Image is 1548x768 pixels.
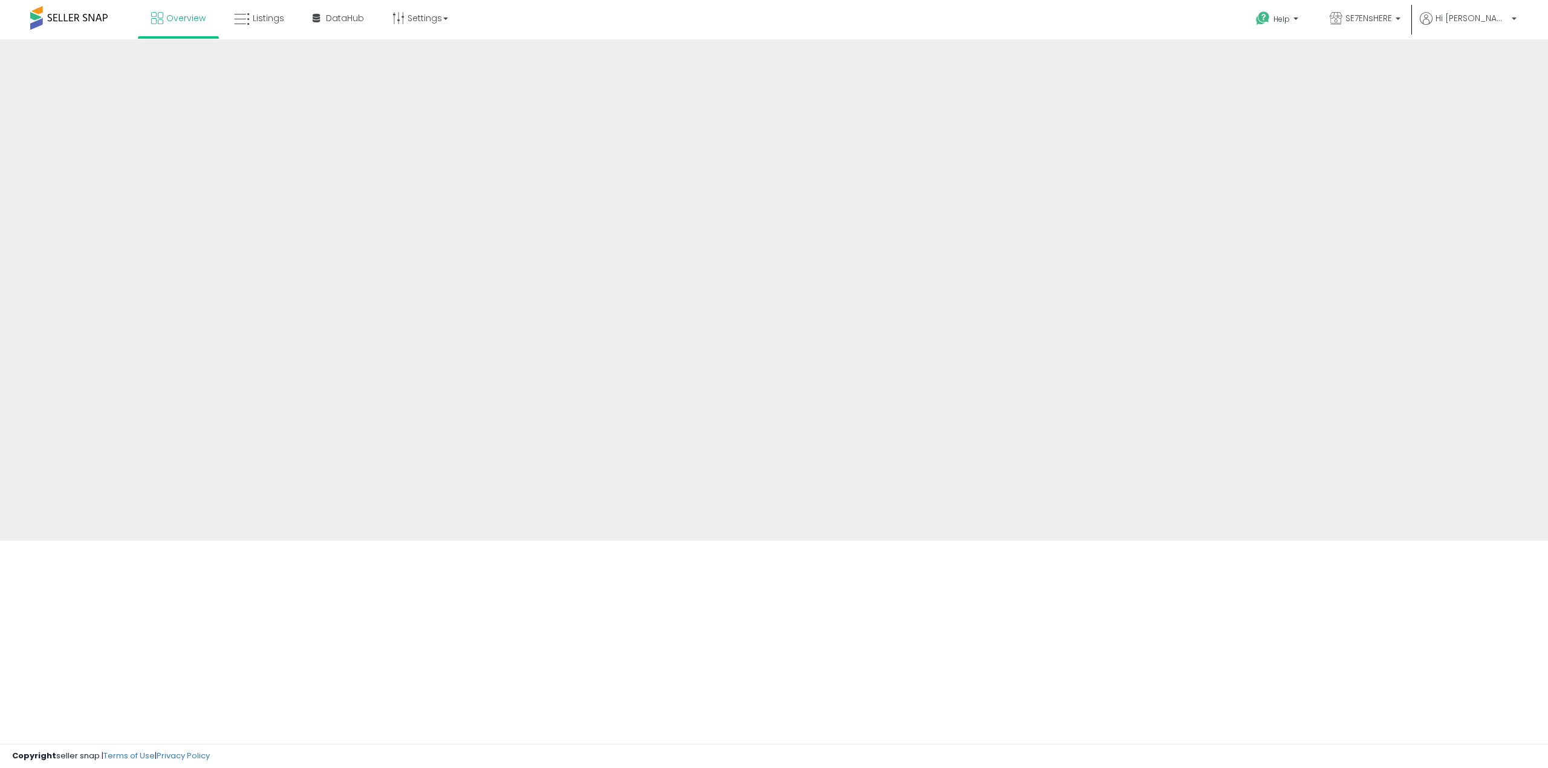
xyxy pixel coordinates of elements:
span: DataHub [326,12,364,24]
a: Help [1246,2,1310,39]
span: Hi [PERSON_NAME] [1436,12,1508,24]
span: SE7ENsHERE [1345,12,1392,24]
a: Hi [PERSON_NAME] [1420,12,1517,39]
span: Overview [166,12,206,24]
span: Listings [253,12,284,24]
i: Get Help [1255,11,1270,26]
span: Help [1273,14,1290,24]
